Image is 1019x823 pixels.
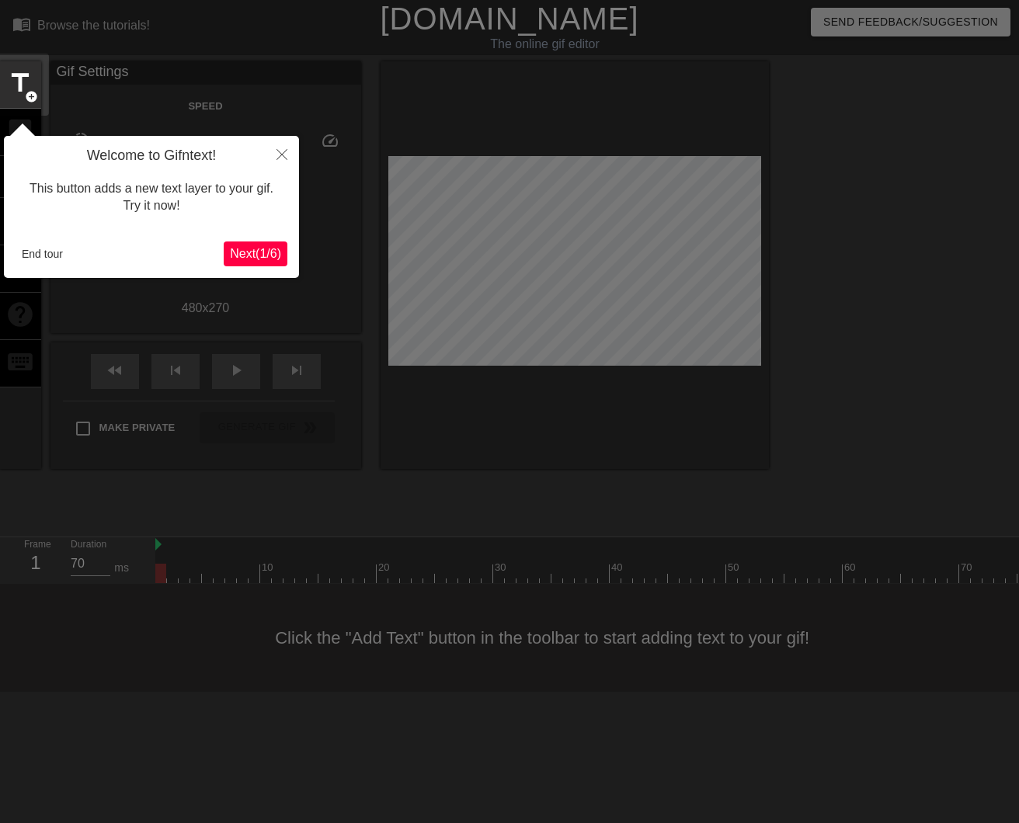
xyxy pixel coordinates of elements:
[230,247,281,260] span: Next ( 1 / 6 )
[16,148,287,165] h4: Welcome to Gifntext!
[224,241,287,266] button: Next
[16,242,69,266] button: End tour
[16,165,287,231] div: This button adds a new text layer to your gif. Try it now!
[265,136,299,172] button: Close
